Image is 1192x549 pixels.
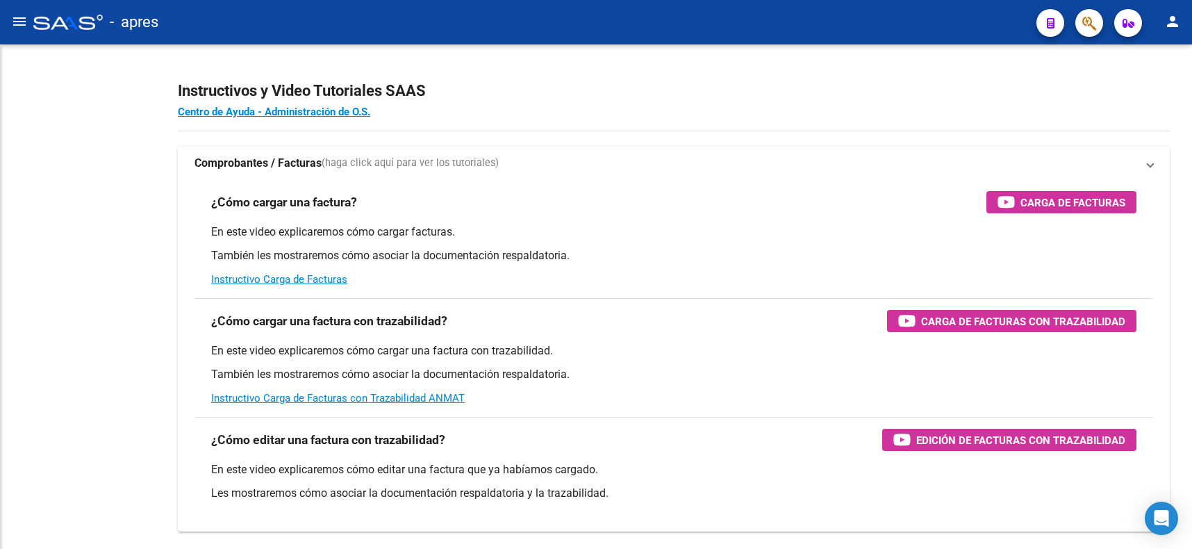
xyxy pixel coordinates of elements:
span: - apres [110,7,158,38]
button: Carga de Facturas con Trazabilidad [887,310,1136,332]
a: Instructivo Carga de Facturas con Trazabilidad ANMAT [211,392,465,404]
button: Carga de Facturas [986,191,1136,213]
a: Instructivo Carga de Facturas [211,273,347,286]
div: Open Intercom Messenger [1145,502,1178,535]
h2: Instructivos y Video Tutoriales SAAS [178,78,1170,104]
mat-expansion-panel-header: Comprobantes / Facturas(haga click aquí para ver los tutoriales) [178,147,1170,180]
p: También les mostraremos cómo asociar la documentación respaldatoria. [211,367,1136,382]
h3: ¿Cómo cargar una factura con trazabilidad? [211,311,447,331]
p: Les mostraremos cómo asociar la documentación respaldatoria y la trazabilidad. [211,486,1136,501]
mat-icon: menu [11,13,28,30]
p: También les mostraremos cómo asociar la documentación respaldatoria. [211,248,1136,263]
span: Carga de Facturas [1020,194,1125,211]
h3: ¿Cómo editar una factura con trazabilidad? [211,430,445,450]
span: Carga de Facturas con Trazabilidad [921,313,1125,330]
button: Edición de Facturas con Trazabilidad [882,429,1136,451]
span: Edición de Facturas con Trazabilidad [916,432,1125,449]
span: (haga click aquí para ver los tutoriales) [322,156,499,171]
p: En este video explicaremos cómo cargar una factura con trazabilidad. [211,343,1136,359]
p: En este video explicaremos cómo cargar facturas. [211,224,1136,240]
div: Comprobantes / Facturas(haga click aquí para ver los tutoriales) [178,180,1170,532]
strong: Comprobantes / Facturas [194,156,322,171]
a: Centro de Ayuda - Administración de O.S. [178,106,370,118]
mat-icon: person [1164,13,1181,30]
h3: ¿Cómo cargar una factura? [211,192,357,212]
p: En este video explicaremos cómo editar una factura que ya habíamos cargado. [211,462,1136,477]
